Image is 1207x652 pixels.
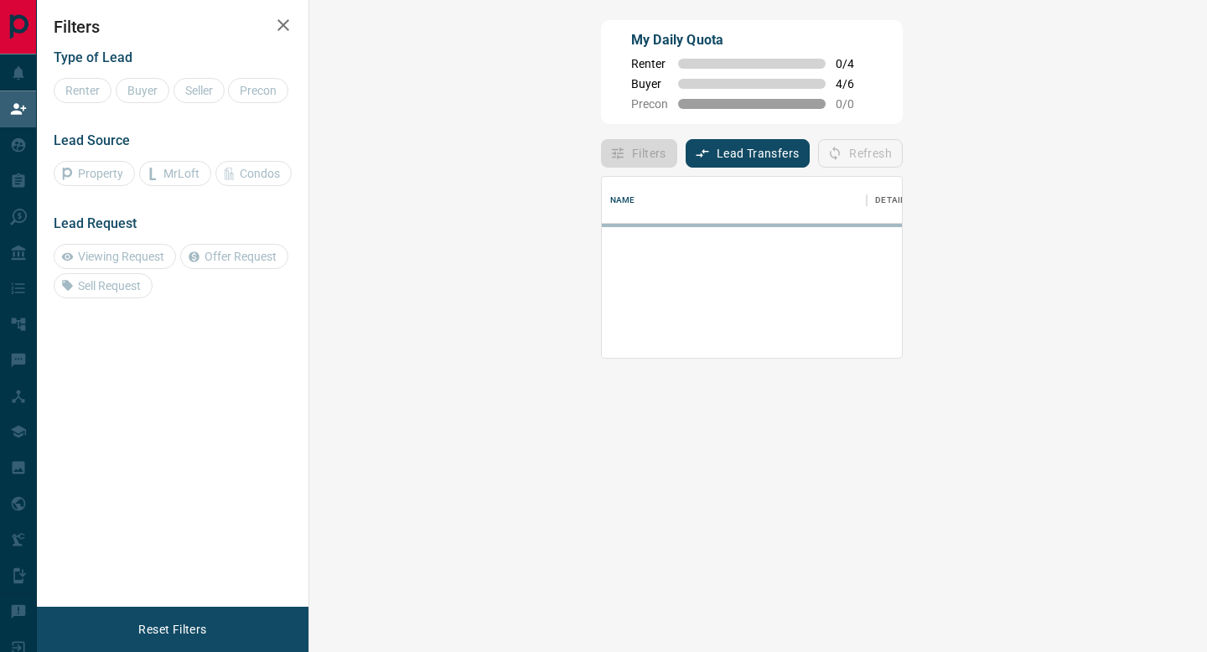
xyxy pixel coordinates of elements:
[836,97,873,111] span: 0 / 0
[127,615,217,644] button: Reset Filters
[54,132,130,148] span: Lead Source
[610,177,635,224] div: Name
[54,215,137,231] span: Lead Request
[54,17,292,37] h2: Filters
[631,77,668,91] span: Buyer
[686,139,811,168] button: Lead Transfers
[54,49,132,65] span: Type of Lead
[836,77,873,91] span: 4 / 6
[631,97,668,111] span: Precon
[836,57,873,70] span: 0 / 4
[602,177,867,224] div: Name
[631,30,873,50] p: My Daily Quota
[875,177,909,224] div: Details
[631,57,668,70] span: Renter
